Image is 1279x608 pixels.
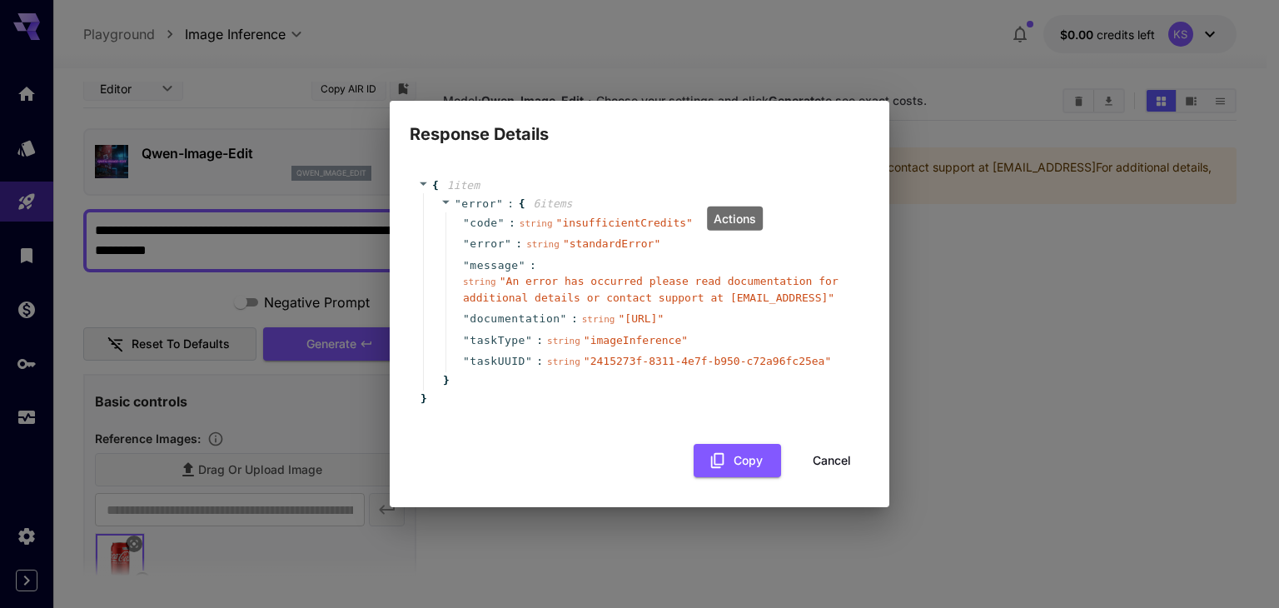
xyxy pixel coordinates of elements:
[515,236,522,252] span: :
[571,311,578,327] span: :
[563,237,660,250] span: " standardError "
[461,197,496,210] span: error
[526,239,560,250] span: string
[470,353,525,370] span: taskUUID
[470,215,497,232] span: code
[618,312,664,325] span: " [URL] "
[547,356,580,367] span: string
[463,217,470,229] span: "
[707,207,763,231] div: Actions
[418,391,427,407] span: }
[470,236,505,252] span: error
[463,277,496,287] span: string
[432,177,439,194] span: {
[536,332,543,349] span: :
[470,257,518,274] span: message
[507,196,514,212] span: :
[519,196,525,212] span: {
[556,217,693,229] span: " insufficientCredits "
[447,179,480,192] span: 1 item
[463,259,470,272] span: "
[470,332,525,349] span: taskType
[584,334,688,346] span: " imageInference "
[694,444,781,478] button: Copy
[525,355,532,367] span: "
[536,353,543,370] span: :
[463,334,470,346] span: "
[560,312,567,325] span: "
[520,218,553,229] span: string
[455,197,461,210] span: "
[463,275,839,304] span: " An error has occurred please read documentation for additional details or contact support at [E...
[463,355,470,367] span: "
[582,314,615,325] span: string
[463,237,470,250] span: "
[390,101,889,147] h2: Response Details
[794,444,869,478] button: Cancel
[440,372,450,389] span: }
[498,217,505,229] span: "
[525,334,532,346] span: "
[519,259,525,272] span: "
[509,215,515,232] span: :
[533,197,572,210] span: 6 item s
[496,197,503,210] span: "
[547,336,580,346] span: string
[470,311,560,327] span: documentation
[463,312,470,325] span: "
[530,257,536,274] span: :
[505,237,511,250] span: "
[584,355,831,367] span: " 2415273f-8311-4e7f-b950-c72a96fc25ea "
